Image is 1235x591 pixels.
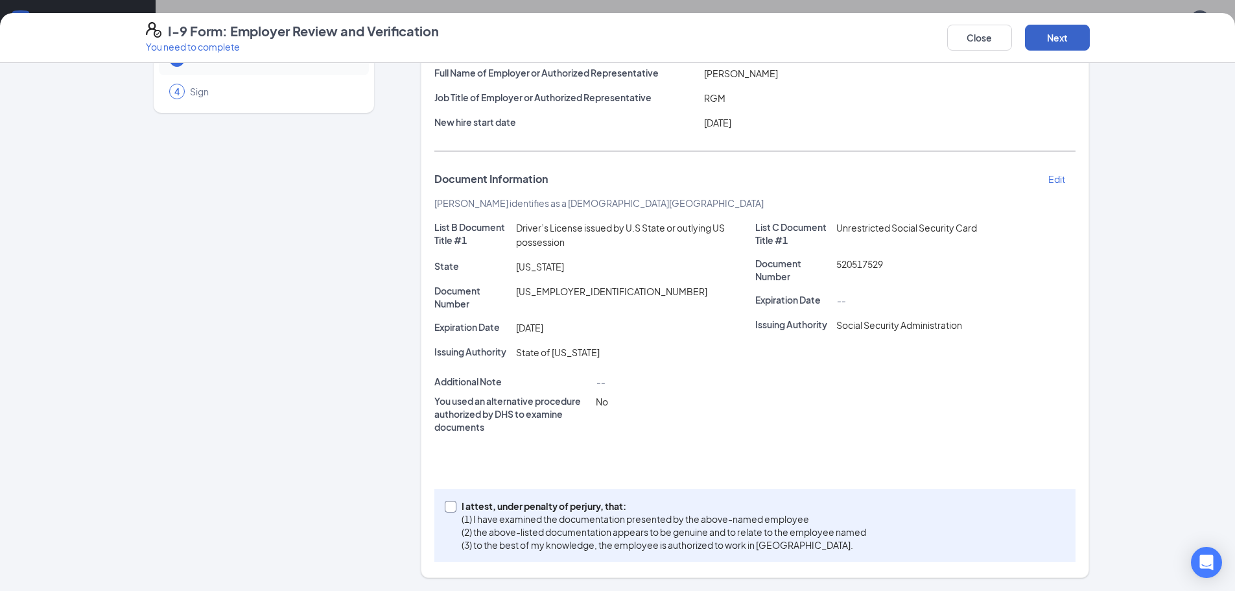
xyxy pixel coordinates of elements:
span: Sign [190,85,356,98]
p: New hire start date [434,115,699,128]
span: RGM [704,92,725,104]
p: Issuing Authority [434,345,511,358]
span: Driver’s License issued by U.S State or outlying US possession [516,222,725,248]
span: 4 [174,85,180,98]
p: (2) the above-listed documentation appears to be genuine and to relate to the employee named [462,525,866,538]
p: Expiration Date [434,320,511,333]
span: 520517529 [836,258,883,270]
span: No [596,396,608,407]
span: [DATE] [516,322,543,333]
span: Document Information [434,173,548,186]
button: Close [947,25,1012,51]
p: Document Number [434,284,511,310]
p: Expiration Date [755,293,832,306]
p: I attest, under penalty of perjury, that: [462,500,866,513]
h4: I-9 Form: Employer Review and Verification [168,22,439,40]
span: [PERSON_NAME] identifies as a [DEMOGRAPHIC_DATA][GEOGRAPHIC_DATA] [434,197,764,209]
p: Job Title of Employer or Authorized Representative [434,91,699,104]
div: Open Intercom Messenger [1191,547,1222,578]
p: List C Document Title #1 [755,221,832,247]
svg: FormI9EVerifyIcon [146,22,161,38]
span: Social Security Administration [836,319,962,331]
p: (3) to the best of my knowledge, the employee is authorized to work in [GEOGRAPHIC_DATA]. [462,538,866,551]
span: -- [836,295,845,306]
p: (1) I have examined the documentation presented by the above-named employee [462,513,866,525]
p: You need to complete [146,40,439,53]
span: [DATE] [704,117,731,128]
p: List B Document Title #1 [434,221,511,247]
p: Issuing Authority [755,318,832,331]
p: Edit [1048,173,1065,186]
button: Next [1025,25,1090,51]
span: -- [596,376,605,388]
span: State of [US_STATE] [516,346,600,358]
span: [US_STATE] [516,261,564,272]
p: Document Number [755,257,832,283]
p: You used an alternative procedure authorized by DHS to examine documents [434,394,591,433]
p: Additional Note [434,375,591,388]
p: Full Name of Employer or Authorized Representative [434,66,699,79]
p: State [434,259,511,272]
span: [PERSON_NAME] [704,67,778,79]
span: Unrestricted Social Security Card [836,222,977,234]
span: [US_EMPLOYER_IDENTIFICATION_NUMBER] [516,285,707,297]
